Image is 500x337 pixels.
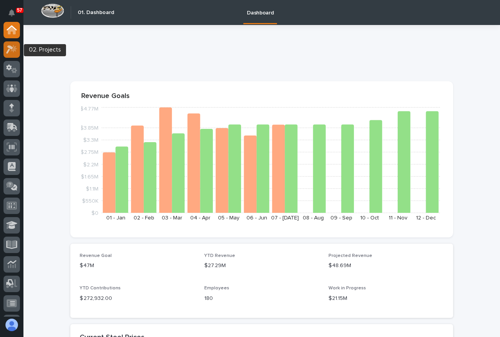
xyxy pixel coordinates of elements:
[204,262,320,270] p: $27.29M
[218,215,239,221] text: 05 - May
[80,150,98,155] tspan: $2.75M
[83,162,98,167] tspan: $2.2M
[81,92,442,101] p: Revenue Goals
[10,9,20,22] div: Notifications57
[389,215,407,221] text: 11 - Nov
[204,253,235,258] span: YTD Revenue
[271,215,299,221] text: 07 - [DATE]
[80,294,195,303] p: $ 272,932.00
[360,215,379,221] text: 10 - Oct
[329,286,366,291] span: Work in Progress
[41,4,64,18] img: Workspace Logo
[80,253,112,258] span: Revenue Goal
[204,294,320,303] p: 180
[303,215,324,221] text: 08 - Aug
[4,5,20,21] button: Notifications
[329,262,444,270] p: $48.69M
[91,210,98,216] tspan: $0
[246,215,267,221] text: 06 - Jun
[330,215,352,221] text: 09 - Sep
[80,286,121,291] span: YTD Contributions
[162,215,182,221] text: 03 - Mar
[329,253,372,258] span: Projected Revenue
[416,215,436,221] text: 12 - Dec
[83,137,98,143] tspan: $3.3M
[190,215,211,221] text: 04 - Apr
[86,186,98,191] tspan: $1.1M
[82,198,98,203] tspan: $550K
[80,262,195,270] p: $47M
[78,9,114,16] h2: 01. Dashboard
[329,294,444,303] p: $21.15M
[17,7,22,13] p: 57
[106,215,125,221] text: 01 - Jan
[134,215,154,221] text: 02 - Feb
[80,106,98,112] tspan: $4.77M
[4,317,20,333] button: users-avatar
[80,125,98,131] tspan: $3.85M
[204,286,229,291] span: Employees
[81,174,98,179] tspan: $1.65M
